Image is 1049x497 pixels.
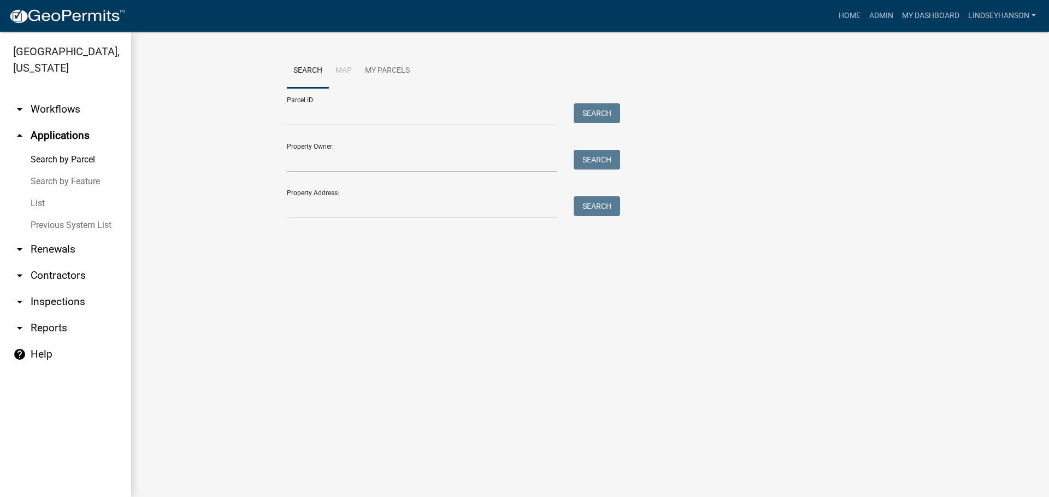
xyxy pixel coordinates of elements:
[13,295,26,308] i: arrow_drop_down
[574,103,620,123] button: Search
[964,5,1040,26] a: Lindseyhanson
[13,103,26,116] i: arrow_drop_down
[358,54,416,89] a: My Parcels
[13,269,26,282] i: arrow_drop_down
[574,196,620,216] button: Search
[865,5,898,26] a: Admin
[13,129,26,142] i: arrow_drop_up
[13,321,26,335] i: arrow_drop_down
[287,54,329,89] a: Search
[574,150,620,169] button: Search
[13,243,26,256] i: arrow_drop_down
[834,5,865,26] a: Home
[898,5,964,26] a: My Dashboard
[13,348,26,361] i: help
